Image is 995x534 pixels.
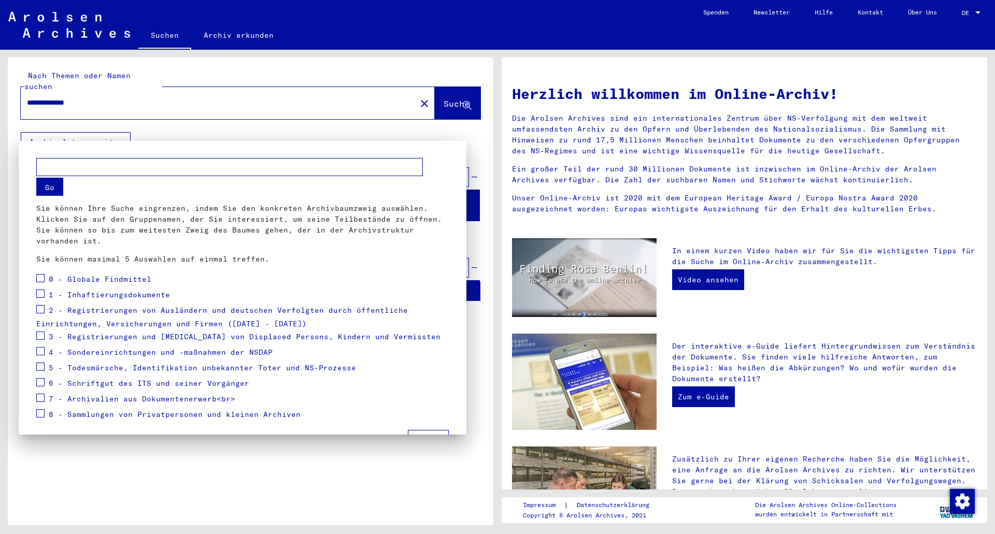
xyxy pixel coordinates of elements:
[36,203,449,247] p: Sie können Ihre Suche eingrenzen, indem Sie den konkreten Archivbaumzweig auswählen. Klicken Sie ...
[49,379,249,388] span: 6 - Schriftgut des ITS und seiner Vorgänger
[408,430,449,450] button: Apply
[36,178,63,196] button: Go
[49,394,235,403] span: 7 - Archivalien aus Dokumentenerwerb<br>
[49,332,440,341] span: 3 - Registrierungen und [MEDICAL_DATA] von Displaced Persons, Kindern und Vermissten
[49,290,170,299] span: 1 - Inhaftierungsdokumente
[49,275,151,284] span: 0 - Globale Findmittel
[364,431,404,450] button: Reset
[49,348,273,357] span: 4 - Sondereinrichtungen und -maßnahmen der NSDAP
[49,363,356,372] span: 5 - Todesmärsche, Identifikation unbekannter Toter und NS-Prozesse
[36,306,408,329] span: 2 - Registrierungen von Ausländern und deutschen Verfolgten durch öffentliche Einrichtungen, Vers...
[36,254,449,265] p: Sie können maximal 5 Auswahlen auf einmal treffen.
[49,410,301,419] span: 8 - Sammlungen von Privatpersonen und kleinen Archiven
[950,489,975,514] img: Zustimmung ändern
